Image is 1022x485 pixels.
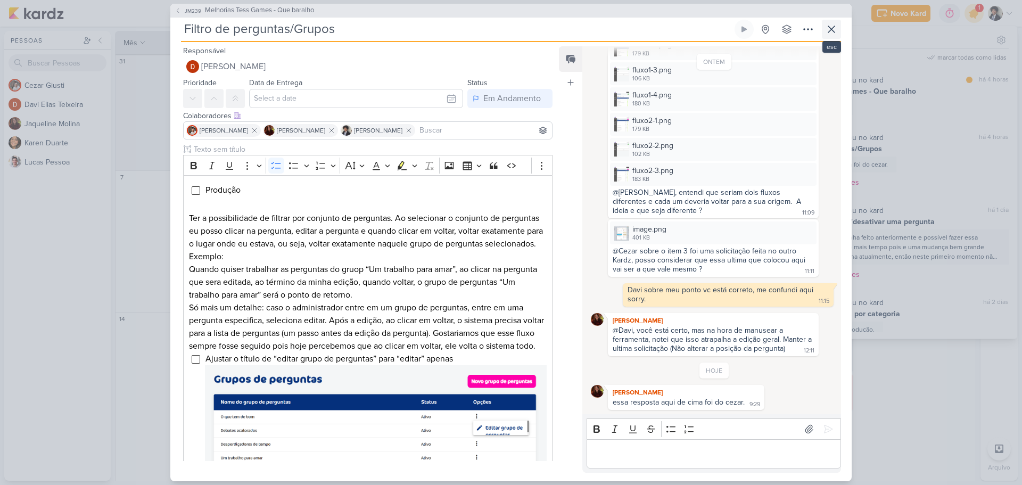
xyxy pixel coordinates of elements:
[610,163,817,186] div: fluxo2-3.png
[632,140,673,151] div: fluxo2-2.png
[613,326,814,353] div: @Davi, você está certo, mas na hora de manusear a ferramenta, notei que isso atrapalha a edição g...
[632,75,672,83] div: 106 KB
[802,209,814,217] div: 11:09
[632,50,672,58] div: 179 KB
[186,60,199,73] img: Davi Elias Teixeira
[189,263,547,301] p: Quando quiser trabalhar as perguntas do gruop “Um trabalho para amar”, ao clicar na pergunta que ...
[587,439,841,468] div: Editor editing area: main
[201,60,266,73] span: [PERSON_NAME]
[467,78,488,87] label: Status
[614,167,629,182] img: E2ZhzlHCFTghdVtzB2qDNsltdqnZ7rQ3ewbljDEI.png
[417,124,550,137] input: Buscar
[614,226,629,241] img: VlwUpx9fj7qwqOF76zsqVbSIYEOMrMFwdkJQH9Jo.png
[249,78,302,87] label: Data de Entrega
[483,92,541,105] div: Em Andamento
[183,57,553,76] button: [PERSON_NAME]
[632,234,666,242] div: 401 KB
[740,25,748,34] div: Ligar relógio
[181,20,732,39] input: Kard Sem Título
[632,150,673,159] div: 102 KB
[189,212,547,263] p: Ter a possibilidade de filtrar por conjunto de perguntas. Ao selecionar o conjunto de perguntas e...
[249,89,463,108] input: Select a date
[805,267,814,276] div: 11:11
[183,155,553,176] div: Editor toolbar
[632,115,672,126] div: fluxo2-1.png
[591,385,604,398] img: Jaqueline Molina
[587,418,841,439] div: Editor toolbar
[610,221,817,244] div: image.png
[200,126,248,135] span: [PERSON_NAME]
[632,224,666,235] div: image.png
[819,297,829,306] div: 11:15
[632,64,672,76] div: fluxo1-3.png
[264,125,275,136] img: Jaqueline Molina
[205,185,241,195] span: Produção
[822,41,841,53] div: esc
[341,125,352,136] img: Pedro Luahn Simões
[591,313,604,326] img: Jaqueline Molina
[749,400,760,409] div: 9:29
[610,387,762,398] div: [PERSON_NAME]
[614,117,629,131] img: 9tXjhVpfOwk63WOwjwbKQL4kN4wQoQTbOqm3c2SO.png
[613,398,745,407] div: essa resposta aqui de cima foi do cezar.
[610,62,817,85] div: fluxo1-3.png
[628,285,815,303] div: Davi sobre meu ponto vc está correto, me confundi aqui sorry.
[610,113,817,136] div: fluxo2-1.png
[277,126,325,135] span: [PERSON_NAME]
[614,67,629,81] img: mV4BUWOJcamzvBA2Ppsh73xmr0lCiwBE6xMjPMqJ.png
[613,188,803,215] div: @[PERSON_NAME], entendi que seriam dois fluxos diferentes e cada um deveria voltar para a sua ori...
[354,126,402,135] span: [PERSON_NAME]
[632,89,672,101] div: fluxo1-4.png
[614,92,629,106] img: caTT34TWi9DMFti2Fqq0m82Z8QGR4WYgShF6P8aJ.png
[187,125,197,136] img: Cezar Giusti
[632,165,673,176] div: fluxo2-3.png
[632,125,672,134] div: 179 KB
[183,46,226,55] label: Responsável
[183,110,553,121] div: Colaboradores
[614,42,629,56] img: qC2xzZzpnB9ghYcZYCbVZIakDIbaXkFTHFAFFfYm.png
[610,315,817,326] div: [PERSON_NAME]
[613,246,807,274] div: @Cezar sobre o item 3 foi uma solicitação feita no outro Kardz, posso considerar que essa ultima ...
[192,144,553,155] input: Texto sem título
[804,347,814,355] div: 12:11
[467,89,553,108] button: Em Andamento
[610,87,817,110] div: fluxo1-4.png
[632,175,673,184] div: 183 KB
[610,138,817,161] div: fluxo2-2.png
[610,37,817,60] div: fluxo1-2.png
[614,142,629,157] img: ajeMbPlDANIi8jSH8HqMPudqY8yQH7zYdzyr1HAq.png
[632,100,672,108] div: 180 KB
[183,78,217,87] label: Prioridade
[189,301,547,352] p: Só mais um detalhe: caso o administrador entre em um grupo de perguntas, entre em uma pergunta es...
